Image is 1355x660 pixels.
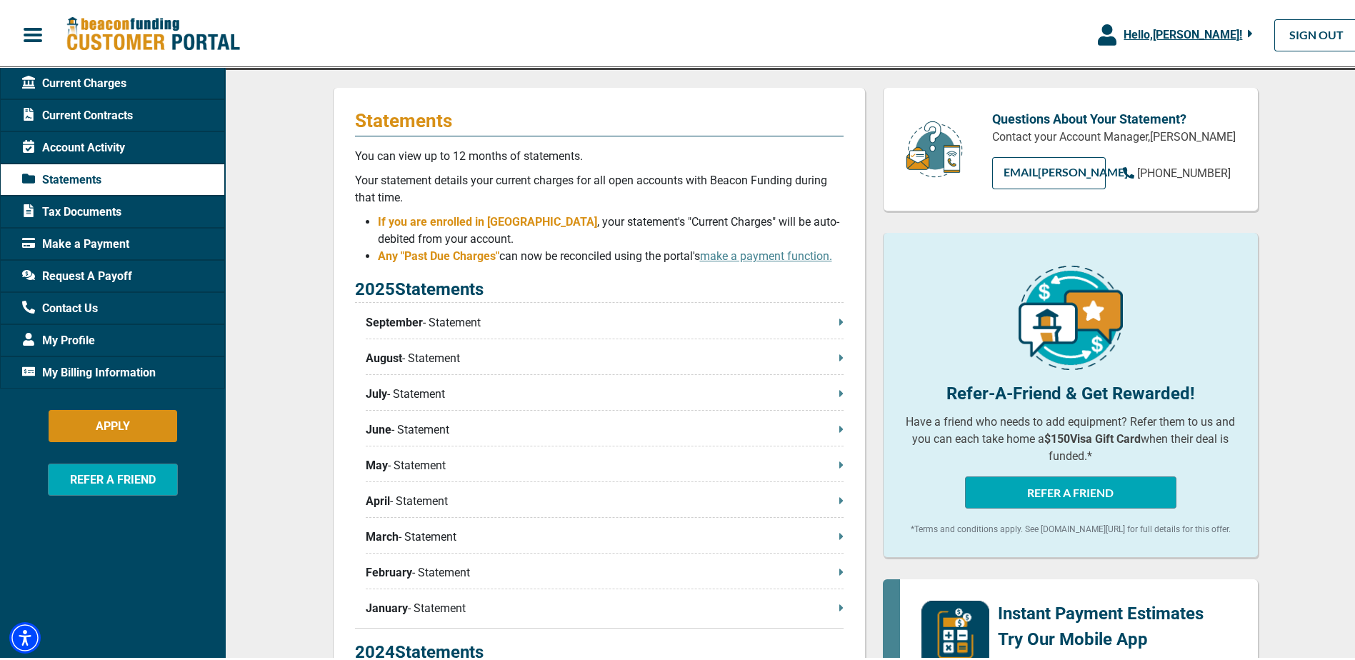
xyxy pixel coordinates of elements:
span: Tax Documents [22,201,121,218]
p: - Statement [366,383,844,400]
p: - Statement [366,454,844,471]
span: March [366,526,399,543]
span: Request A Payoff [22,265,132,282]
span: Any "Past Due Charges" [378,246,499,260]
a: make a payment function. [700,246,832,260]
p: - Statement [366,597,844,614]
span: Make a Payment [22,233,129,250]
p: *Terms and conditions apply. See [DOMAIN_NAME][URL] for full details for this offer. [905,520,1236,533]
span: Current Charges [22,72,126,89]
p: 2025 Statements [355,274,844,300]
span: Account Activity [22,136,125,154]
button: REFER A FRIEND [48,461,178,493]
p: - Statement [366,419,844,436]
span: My Billing Information [22,361,156,379]
div: Accessibility Menu [9,619,41,651]
img: customer-service.png [902,117,966,176]
p: Contact your Account Manager, [PERSON_NAME] [992,126,1236,143]
a: [PHONE_NUMBER] [1123,162,1231,179]
span: June [366,419,391,436]
p: Your statement details your current charges for all open accounts with Beacon Funding during that... [355,169,844,204]
span: If you are enrolled in [GEOGRAPHIC_DATA] [378,212,597,226]
span: , your statement's "Current Charges" will be auto-debited from your account. [378,212,839,243]
p: Instant Payment Estimates [998,598,1204,624]
span: August [366,347,402,364]
span: September [366,311,423,329]
a: EMAIL[PERSON_NAME] [992,154,1106,186]
p: Questions About Your Statement? [992,106,1236,126]
span: can now be reconciled using the portal's [499,246,832,260]
span: [PHONE_NUMBER] [1137,164,1231,177]
p: - Statement [366,311,844,329]
p: You can view up to 12 months of statements. [355,145,844,162]
span: July [366,383,387,400]
span: April [366,490,390,507]
b: $150 Visa Gift Card [1044,429,1141,443]
span: Contact Us [22,297,98,314]
p: Statements [355,106,844,129]
img: refer-a-friend-icon.png [1019,263,1123,367]
span: February [366,561,412,579]
button: REFER A FRIEND [965,474,1176,506]
p: Have a friend who needs to add equipment? Refer them to us and you can each take home a when thei... [905,411,1236,462]
p: - Statement [366,490,844,507]
span: Statements [22,169,101,186]
p: - Statement [366,526,844,543]
span: May [366,454,388,471]
span: My Profile [22,329,95,346]
p: Try Our Mobile App [998,624,1204,649]
span: Hello, [PERSON_NAME] ! [1124,25,1242,39]
p: Refer-A-Friend & Get Rewarded! [905,378,1236,404]
span: Current Contracts [22,104,133,121]
button: APPLY [49,407,177,439]
img: Beacon Funding Customer Portal Logo [66,14,240,50]
span: January [366,597,408,614]
p: - Statement [366,561,844,579]
p: - Statement [366,347,844,364]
